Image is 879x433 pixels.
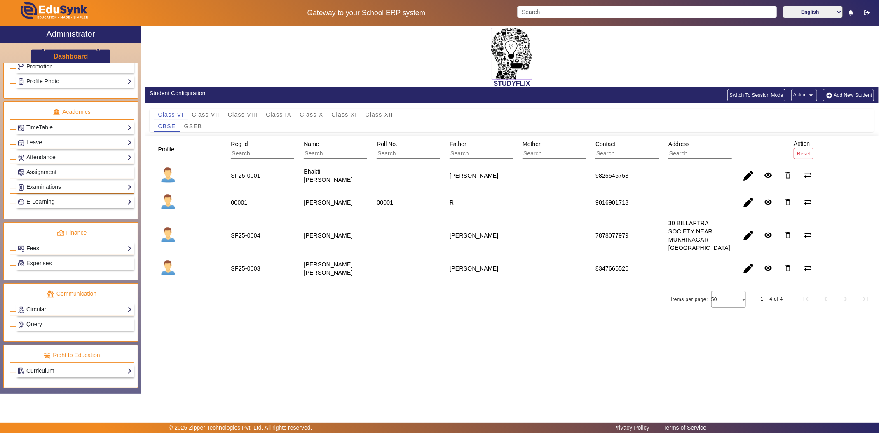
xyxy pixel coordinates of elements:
[18,322,24,328] img: Support-tickets.png
[668,219,730,252] div: 30 BILLAPTRA SOCIETY NEAR MUKHINAGAR [GEOGRAPHIC_DATA]
[668,141,689,147] span: Address
[595,264,628,273] div: 8347666526
[784,264,792,272] mat-icon: delete_outline
[727,89,785,101] button: Switch To Session Mode
[10,289,134,298] p: Communication
[18,62,132,71] a: Promotion
[761,295,783,303] div: 1 – 4 of 4
[764,171,772,179] mat-icon: remove_red_eye
[18,167,132,177] a: Assignment
[595,148,669,159] input: Search
[450,264,498,273] div: [PERSON_NAME]
[804,264,812,272] mat-icon: sync_alt
[523,148,596,159] input: Search
[26,169,56,175] span: Assignment
[0,26,141,43] a: Administrator
[155,142,185,157] div: Profile
[668,148,742,159] input: Search
[26,321,42,327] span: Query
[304,141,319,147] span: Name
[43,352,51,359] img: rte.png
[150,89,508,98] div: Student Configuration
[764,264,772,272] mat-icon: remove_red_eye
[53,52,89,61] a: Dashboard
[184,123,202,129] span: GSEB
[228,112,258,118] span: Class VIII
[666,136,752,162] div: Address
[18,169,24,176] img: Assignments.png
[301,136,388,162] div: Name
[158,112,183,118] span: Class VI
[593,136,680,162] div: Contact
[304,199,352,206] staff-with-status: [PERSON_NAME]
[300,112,323,118] span: Class X
[784,171,792,179] mat-icon: delete_outline
[231,172,260,180] div: SF25-0001
[158,146,174,153] span: Profile
[18,64,24,70] img: Branchoperations.png
[804,231,812,239] mat-icon: sync_alt
[18,259,132,268] a: Expenses
[491,28,532,80] img: 2da83ddf-6089-4dce-a9e2-416746467bdd
[807,91,815,99] mat-icon: arrow_drop_down
[231,141,248,147] span: Reg Id
[53,108,60,116] img: academic.png
[304,261,352,276] staff-with-status: [PERSON_NAME] [PERSON_NAME]
[377,198,393,207] div: 00001
[158,258,178,279] img: profile.png
[331,112,357,118] span: Class XI
[169,424,312,432] p: © 2025 Zipper Technologies Pvt. Ltd. All rights reserved.
[145,80,879,87] h2: STUDYFLIX
[18,320,132,329] a: Query
[374,136,461,162] div: Roll No.
[791,136,816,162] div: Action
[10,228,134,237] p: Finance
[450,141,466,147] span: Father
[804,198,812,206] mat-icon: sync_alt
[816,289,836,309] button: Previous page
[47,290,54,298] img: communication.png
[228,136,315,162] div: Reg Id
[796,289,816,309] button: First page
[595,198,628,207] div: 9016901713
[447,136,534,162] div: Father
[804,171,812,179] mat-icon: sync_alt
[54,52,88,60] h3: Dashboard
[266,112,291,118] span: Class IX
[304,232,352,239] staff-with-status: [PERSON_NAME]
[18,260,24,266] img: Payroll.png
[304,168,352,183] staff-with-status: Bhakti [PERSON_NAME]
[158,123,176,129] span: CBSE
[595,172,628,180] div: 9825545753
[365,112,393,118] span: Class XII
[764,231,772,239] mat-icon: remove_red_eye
[231,198,247,207] div: 00001
[224,9,508,17] h5: Gateway to your School ERP system
[304,148,377,159] input: Search
[192,112,220,118] span: Class VII
[520,136,607,162] div: Mother
[523,141,541,147] span: Mother
[764,198,772,206] mat-icon: remove_red_eye
[158,165,178,186] img: profile.png
[450,231,498,240] div: [PERSON_NAME]
[26,260,52,266] span: Expenses
[231,264,260,273] div: SF25-0003
[659,422,710,433] a: Terms of Service
[47,29,95,39] h2: Administrator
[595,141,615,147] span: Contact
[823,89,874,101] button: Add New Student
[158,225,178,246] img: profile.png
[671,295,708,304] div: Items per page:
[377,141,397,147] span: Roll No.
[609,422,654,433] a: Privacy Policy
[595,231,628,240] div: 7878077979
[784,198,792,206] mat-icon: delete_outline
[794,148,813,159] button: Reset
[10,108,134,116] p: Academics
[57,229,64,237] img: finance.png
[10,351,134,360] p: Right to Education
[856,289,875,309] button: Last page
[450,198,454,207] div: R
[231,148,305,159] input: Search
